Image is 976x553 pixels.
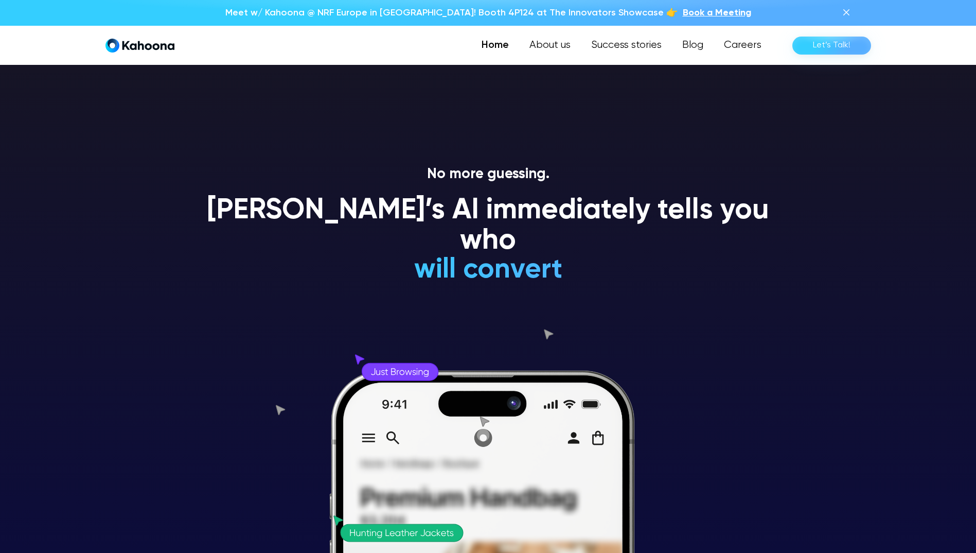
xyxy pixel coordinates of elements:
div: Let’s Talk! [813,37,850,54]
p: Meet w/ Kahoona @ NRF Europe in [GEOGRAPHIC_DATA]! Booth 4P124 at The Innovators Showcase 👉 [225,6,678,20]
h1: will convert [336,255,640,285]
g: Just Browsing [371,368,429,377]
h1: [PERSON_NAME]’s AI immediately tells you who [195,196,782,257]
a: Let’s Talk! [792,37,871,55]
g: Hunting Leather Jackets [350,529,454,538]
a: Book a Meeting [683,6,751,20]
a: Home [471,35,519,56]
a: home [105,38,174,53]
a: Success stories [581,35,672,56]
span: Book a Meeting [683,8,751,18]
a: About us [519,35,581,56]
p: No more guessing. [195,166,782,183]
a: Blog [672,35,714,56]
a: Careers [714,35,772,56]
